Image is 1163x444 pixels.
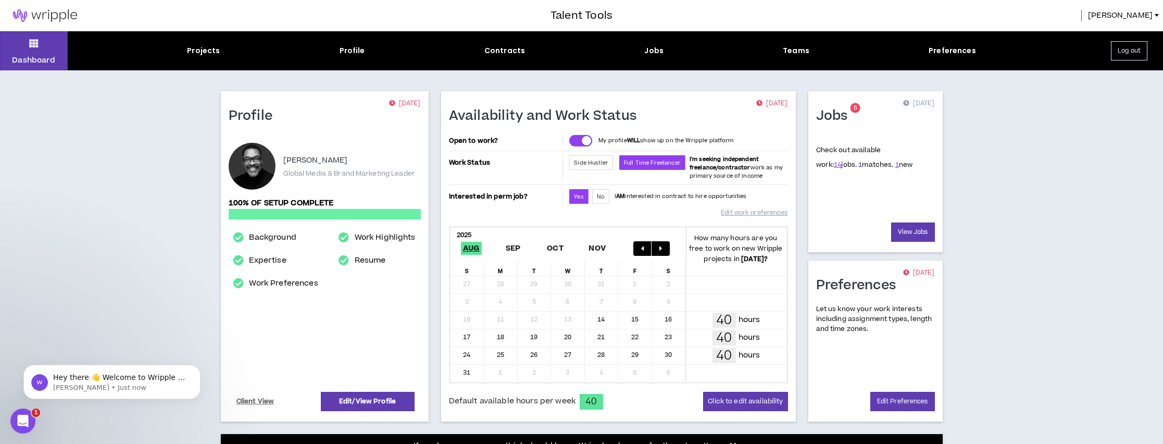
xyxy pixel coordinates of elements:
[449,155,561,170] p: Work Status
[816,277,904,294] h1: Preferences
[229,143,276,190] div: Andre M.
[586,242,608,255] span: Nov
[229,198,421,209] p: 100% of setup complete
[741,254,768,264] b: [DATE] ?
[597,193,605,201] span: No
[457,230,472,240] b: 2025
[703,392,787,411] button: Click to edit availability
[504,242,523,255] span: Sep
[389,98,420,109] p: [DATE]
[627,137,641,144] strong: WILL
[187,45,220,56] div: Projects
[249,254,286,267] a: Expertise
[903,268,934,278] p: [DATE]
[1111,41,1147,60] button: Log out
[616,192,624,200] strong: AM
[690,155,783,180] span: work as my primary source of income
[12,55,55,66] p: Dashboard
[551,8,612,23] h3: Talent Tools
[461,242,482,255] span: Aug
[229,108,281,125] h1: Profile
[518,260,552,276] div: T
[449,396,576,407] span: Default available hours per week
[834,160,841,169] a: 14
[355,231,416,244] a: Work Highlights
[615,192,747,201] p: I interested in contract to hire opportunities
[858,160,862,169] a: 1
[574,193,583,201] span: Yes
[8,343,216,416] iframe: Intercom notifications message
[449,108,645,125] h1: Availability and Work Status
[834,160,857,169] span: jobs.
[816,145,913,169] p: Check out available work:
[816,304,935,335] p: Let us know your work interests including assignment types, length and time zones.
[891,223,935,242] a: View Jobs
[10,409,35,434] iframe: Intercom live chat
[340,45,365,56] div: Profile
[449,189,561,204] p: Interested in perm job?
[644,45,664,56] div: Jobs
[598,137,733,145] p: My profile show up on the Wripple platform
[545,242,566,255] span: Oct
[585,260,619,276] div: T
[283,169,415,178] p: Global Media & Brand Marketing Leader
[816,108,856,125] h1: Jobs
[870,392,935,411] a: Edit Preferences
[321,392,415,411] a: Edit/View Profile
[249,277,318,290] a: Work Preferences
[903,98,934,109] p: [DATE]
[895,160,913,169] span: new
[1088,10,1153,21] span: [PERSON_NAME]
[690,155,759,171] b: I'm seeking independent freelance/contractor
[484,45,525,56] div: Contracts
[451,260,484,276] div: S
[756,98,787,109] p: [DATE]
[721,204,787,222] a: Edit work preferences
[895,160,899,169] a: 1
[551,260,585,276] div: W
[652,260,686,276] div: S
[355,254,386,267] a: Resume
[249,231,296,244] a: Background
[851,103,860,113] sup: 6
[739,332,760,343] p: hours
[739,350,760,361] p: hours
[235,392,276,411] a: Client View
[283,154,348,167] p: [PERSON_NAME]
[929,45,976,56] div: Preferences
[32,409,40,417] span: 1
[618,260,652,276] div: F
[449,137,561,145] p: Open to work?
[858,160,893,169] span: matches.
[739,314,760,326] p: hours
[783,45,809,56] div: Teams
[854,104,857,113] span: 6
[685,233,786,264] p: How many hours are you free to work on new Wripple projects in
[574,159,608,167] span: Side Hustler
[484,260,518,276] div: M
